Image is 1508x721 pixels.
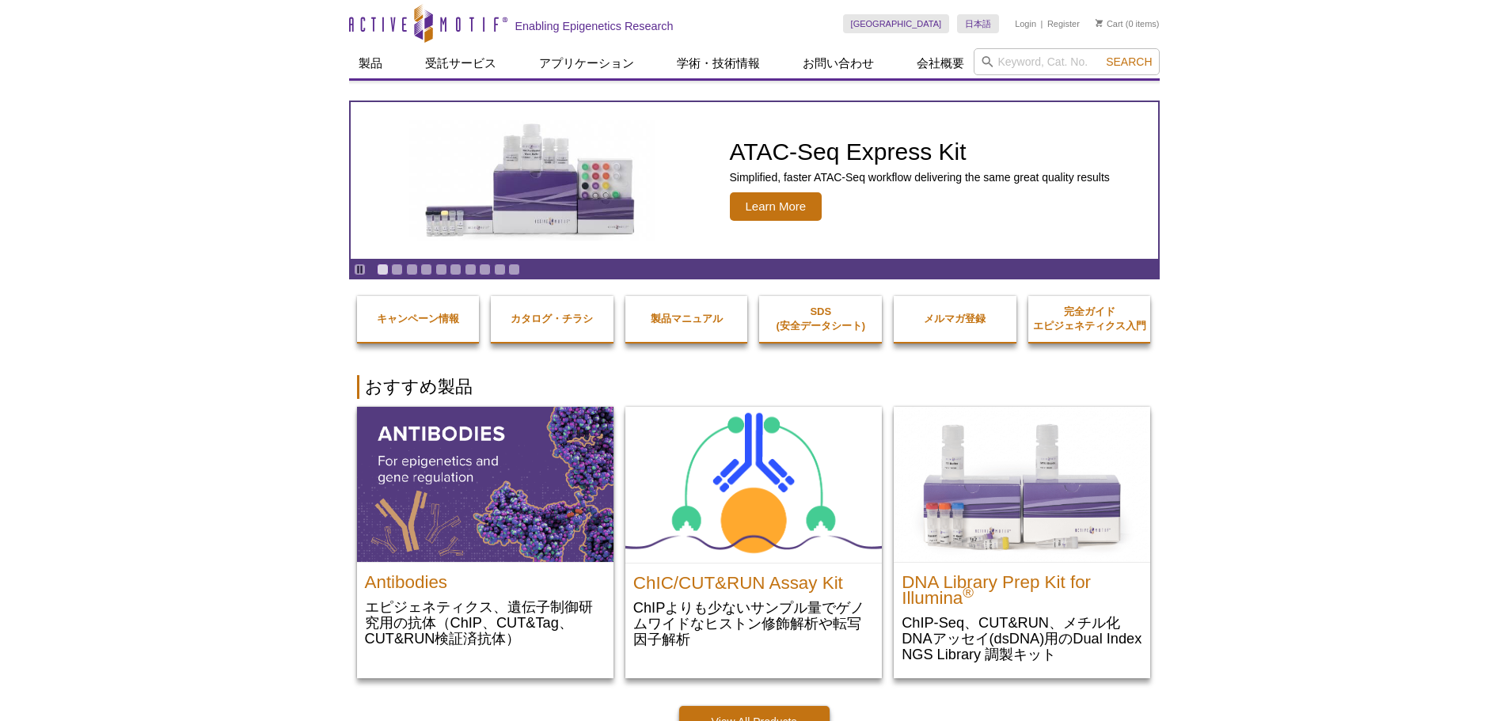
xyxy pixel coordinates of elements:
[625,407,882,663] a: ChIC/CUT&RUN Assay Kit ChIC/CUT&RUN Assay Kit ChIPよりも少ないサンプル量でゲノムワイドなヒストン修飾解析や転写因子解析
[357,296,480,342] a: キャンペーン情報
[351,102,1158,259] a: ATAC-Seq Express Kit ATAC-Seq Express Kit Simplified, faster ATAC-Seq workflow delivering the sam...
[508,264,520,275] a: Go to slide 10
[416,48,506,78] a: 受託サービス
[351,102,1158,259] article: ATAC-Seq Express Kit
[1096,19,1103,27] img: Your Cart
[963,584,974,601] sup: ®
[730,192,822,221] span: Learn More
[357,407,613,562] img: All Antibodies
[377,313,459,324] strong: キャンペーン情報
[625,296,748,342] a: 製品マニュアル
[667,48,769,78] a: 学術・技術情報
[1015,18,1036,29] a: Login
[494,264,506,275] a: Go to slide 9
[377,264,389,275] a: Go to slide 1
[1047,18,1080,29] a: Register
[354,264,366,275] a: Toggle autoplay
[902,567,1142,606] h2: DNA Library Prep Kit for Illumina
[907,48,974,78] a: 会社概要
[974,48,1160,75] input: Keyword, Cat. No.
[633,599,874,647] p: ChIPよりも少ないサンプル量でゲノムワイドなヒストン修飾解析や転写因子解析
[1106,55,1152,68] span: Search
[479,264,491,275] a: Go to slide 8
[843,14,950,33] a: [GEOGRAPHIC_DATA]
[365,598,606,647] p: エピジェネティクス、遺伝子制御研究用の抗体（ChIP、CUT&Tag、CUT&RUN検証済抗体）
[357,407,613,662] a: All Antibodies Antibodies エピジェネティクス、遺伝子制御研究用の抗体（ChIP、CUT&Tag、CUT&RUN検証済抗体）
[1096,14,1160,33] li: (0 items)
[924,313,986,324] strong: メルマガ登録
[530,48,644,78] a: アプリケーション
[1101,55,1157,69] button: Search
[894,296,1016,342] a: メルマガ登録
[391,264,403,275] a: Go to slide 2
[435,264,447,275] a: Go to slide 5
[515,19,674,33] h2: Enabling Epigenetics Research
[349,48,392,78] a: 製品
[1096,18,1123,29] a: Cart
[730,140,1110,164] h2: ATAC-Seq Express Kit
[730,170,1110,184] p: Simplified, faster ATAC-Seq workflow delivering the same great quality results
[633,567,874,591] h2: ChIC/CUT&RUN Assay Kit
[406,264,418,275] a: Go to slide 3
[465,264,477,275] a: Go to slide 7
[894,407,1150,562] img: DNA Library Prep Kit for Illumina
[401,120,663,241] img: ATAC-Seq Express Kit
[902,614,1142,662] p: ChIP-Seq、CUT&RUN、メチル化DNAアッセイ(dsDNA)用のDual Index NGS Library 調製キット
[357,375,1152,399] h2: おすすめ製品
[957,14,999,33] a: 日本語
[1028,289,1151,349] a: 完全ガイドエピジェネティクス入門
[450,264,462,275] a: Go to slide 6
[625,407,882,563] img: ChIC/CUT&RUN Assay Kit
[1041,14,1043,33] li: |
[420,264,432,275] a: Go to slide 4
[1033,305,1146,332] strong: 完全ガイド エピジェネティクス入門
[776,305,865,332] strong: SDS (安全データシート)
[759,289,882,349] a: SDS(安全データシート)
[894,407,1150,678] a: DNA Library Prep Kit for Illumina DNA Library Prep Kit for Illumina® ChIP-Seq、CUT&RUN、メチル化DNAアッセイ...
[511,313,593,324] strong: カタログ・チラシ
[365,567,606,590] h2: Antibodies
[793,48,883,78] a: お問い合わせ
[651,313,723,324] strong: 製品マニュアル
[491,296,613,342] a: カタログ・チラシ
